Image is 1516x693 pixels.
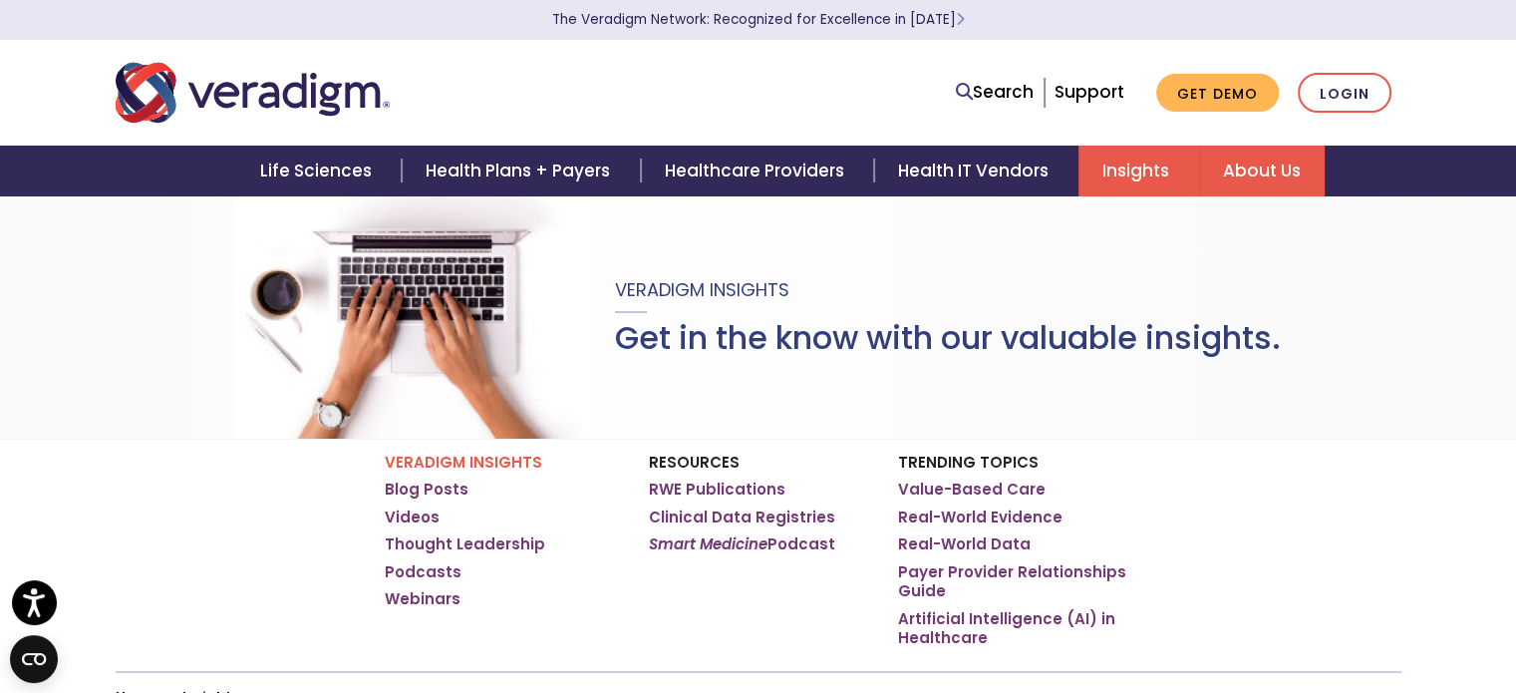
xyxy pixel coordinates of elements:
[1298,73,1391,114] a: Login
[385,480,468,500] a: Blog Posts
[385,534,545,554] a: Thought Leadership
[1055,80,1124,104] a: Support
[615,319,1281,357] h1: Get in the know with our valuable insights.
[236,146,402,196] a: Life Sciences
[956,10,965,29] span: Learn More
[1199,146,1325,196] a: About Us
[385,508,440,527] a: Videos
[649,533,767,554] em: Smart Medicine
[402,146,640,196] a: Health Plans + Payers
[898,534,1031,554] a: Real-World Data
[956,79,1034,106] a: Search
[385,589,460,609] a: Webinars
[898,480,1046,500] a: Value-Based Care
[874,146,1078,196] a: Health IT Vendors
[898,508,1062,527] a: Real-World Evidence
[649,480,785,500] a: RWE Publications
[10,635,58,683] button: Open CMP widget
[552,10,965,29] a: The Veradigm Network: Recognized for Excellence in [DATE]Learn More
[898,609,1132,648] a: Artificial Intelligence (AI) in Healthcare
[649,508,835,527] a: Clinical Data Registries
[1156,74,1279,113] a: Get Demo
[641,146,874,196] a: Healthcare Providers
[898,562,1132,601] a: Payer Provider Relationships Guide
[615,277,789,302] span: Veradigm Insights
[1078,146,1199,196] a: Insights
[649,534,835,554] a: Smart MedicinePodcast
[385,562,461,582] a: Podcasts
[116,60,390,126] img: Veradigm logo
